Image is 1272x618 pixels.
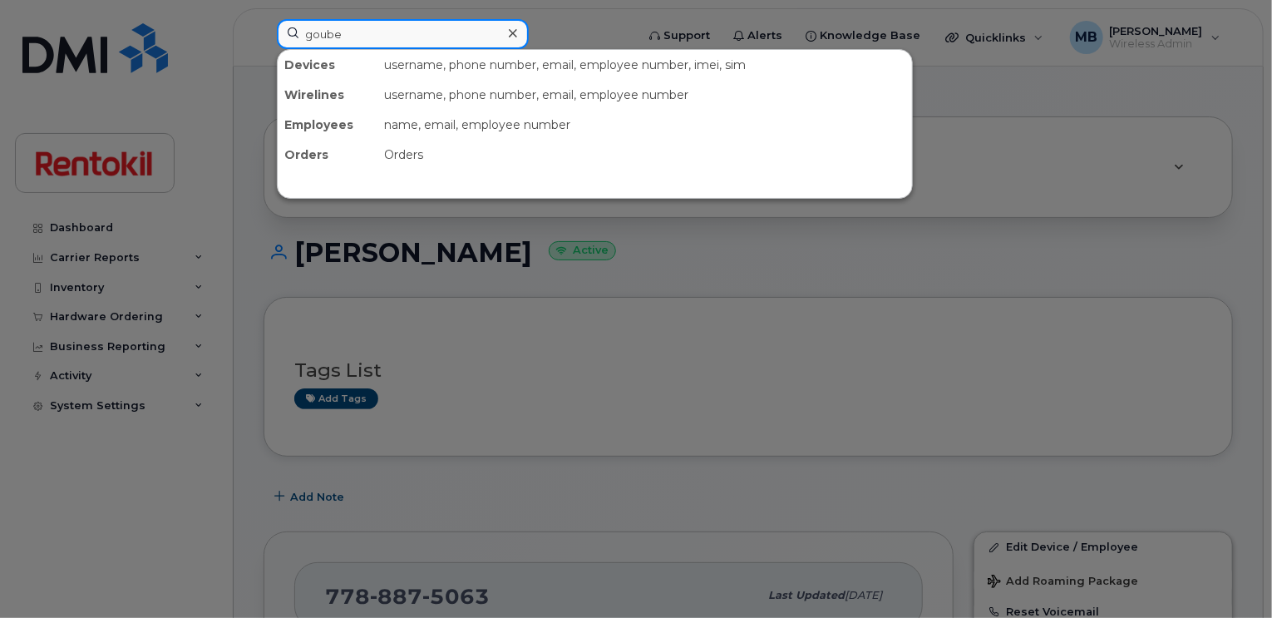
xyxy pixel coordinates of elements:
div: username, phone number, email, employee number [377,80,912,110]
div: Orders [377,140,912,170]
div: name, email, employee number [377,110,912,140]
div: Wirelines [278,80,377,110]
div: Employees [278,110,377,140]
div: Devices [278,50,377,80]
div: username, phone number, email, employee number, imei, sim [377,50,912,80]
div: Orders [278,140,377,170]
